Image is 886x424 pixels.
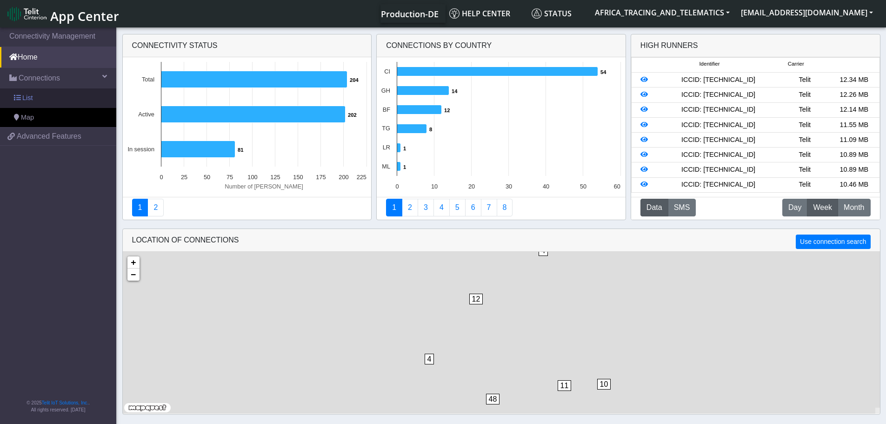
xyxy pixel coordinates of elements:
span: Map [21,113,34,123]
a: Your current platform instance [380,4,438,23]
nav: Summary paging [132,199,362,216]
a: Zero Session [481,199,497,216]
div: 12.26 MB [829,90,879,100]
text: In session [127,146,154,153]
text: 8 [429,127,432,132]
text: 14 [452,88,458,94]
span: Help center [449,8,510,19]
div: Telit [780,150,829,160]
text: 81 [238,147,243,153]
div: Telit [780,120,829,130]
text: 0 [160,174,163,181]
span: Advanced Features [17,131,81,142]
text: BF [383,106,391,113]
text: 175 [316,174,326,181]
span: Production-DE [381,8,439,20]
button: Month [838,199,870,216]
div: 10.89 MB [829,165,879,175]
span: List [22,93,33,103]
span: Day [788,202,801,213]
text: Active [138,111,154,118]
a: Help center [446,4,528,23]
div: 12.34 MB [829,75,879,85]
div: 11.09 MB [829,135,879,145]
div: ICCID: [TECHNICAL_ID] [657,105,780,115]
span: Month [844,202,864,213]
div: ICCID: [TECHNICAL_ID] [657,120,780,130]
div: Telit [780,90,829,100]
a: Connections By Country [386,199,402,216]
div: Connections By Country [377,34,626,57]
text: Total [141,76,154,83]
button: [EMAIL_ADDRESS][DOMAIN_NAME] [735,4,879,21]
a: Connectivity status [132,199,148,216]
text: GH [381,87,390,94]
text: 25 [180,174,187,181]
div: ICCID: [TECHNICAL_ID] [657,75,780,85]
div: ICCID: [TECHNICAL_ID] [657,165,780,175]
span: Connections [19,73,60,84]
text: 1 [403,146,406,151]
text: 50 [203,174,210,181]
div: Telit [780,105,829,115]
text: TG [382,125,390,132]
div: Connectivity status [123,34,372,57]
text: 40 [543,183,549,190]
span: App Center [50,7,119,25]
span: 12 [469,294,483,304]
a: Status [528,4,589,23]
button: AFRICA_TRACING_AND_TELEMATICS [589,4,735,21]
text: ML [382,163,390,170]
text: Number of [PERSON_NAME] [225,183,303,190]
img: status.svg [532,8,542,19]
a: App Center [7,4,118,24]
img: knowledge.svg [449,8,460,19]
button: Day [782,199,807,216]
div: 1 [408,240,418,268]
nav: Summary paging [386,199,616,216]
text: 50 [580,183,586,190]
text: 100 [247,174,257,181]
div: Telit [780,180,829,190]
div: 12.14 MB [829,105,879,115]
div: Telit [780,165,829,175]
div: Telit [780,75,829,85]
div: High Runners [640,40,698,51]
text: 150 [293,174,303,181]
text: 54 [600,69,606,75]
a: Deployment status [147,199,164,216]
text: 12 [444,108,450,113]
div: Telit [780,135,829,145]
button: Data [640,199,668,216]
text: 10 [431,183,438,190]
div: ICCID: [TECHNICAL_ID] [657,90,780,100]
span: Carrier [788,60,804,68]
text: 20 [468,183,475,190]
button: Week [807,199,838,216]
text: 1 [403,164,406,170]
text: 30 [506,183,512,190]
div: ICCID: [TECHNICAL_ID] [657,180,780,190]
div: ICCID: [TECHNICAL_ID] [657,150,780,160]
text: CI [384,68,390,75]
div: ICCID: [TECHNICAL_ID] [657,135,780,145]
span: Identifier [699,60,719,68]
span: 48 [486,394,500,404]
a: Not Connected for 30 days [497,199,513,216]
text: 202 [348,112,357,118]
a: Connections By Carrier [433,199,450,216]
a: Usage per Country [418,199,434,216]
span: 10 [597,379,611,390]
div: 10.46 MB [829,180,879,190]
div: 10.89 MB [829,150,879,160]
text: 200 [339,174,348,181]
text: 225 [356,174,366,181]
a: Zoom out [127,269,140,281]
div: 11.55 MB [829,120,879,130]
text: 0 [396,183,399,190]
a: 14 Days Trend [465,199,481,216]
a: Usage by Carrier [449,199,466,216]
span: 11 [558,380,572,391]
text: 60 [614,183,620,190]
button: Use connection search [796,235,870,249]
